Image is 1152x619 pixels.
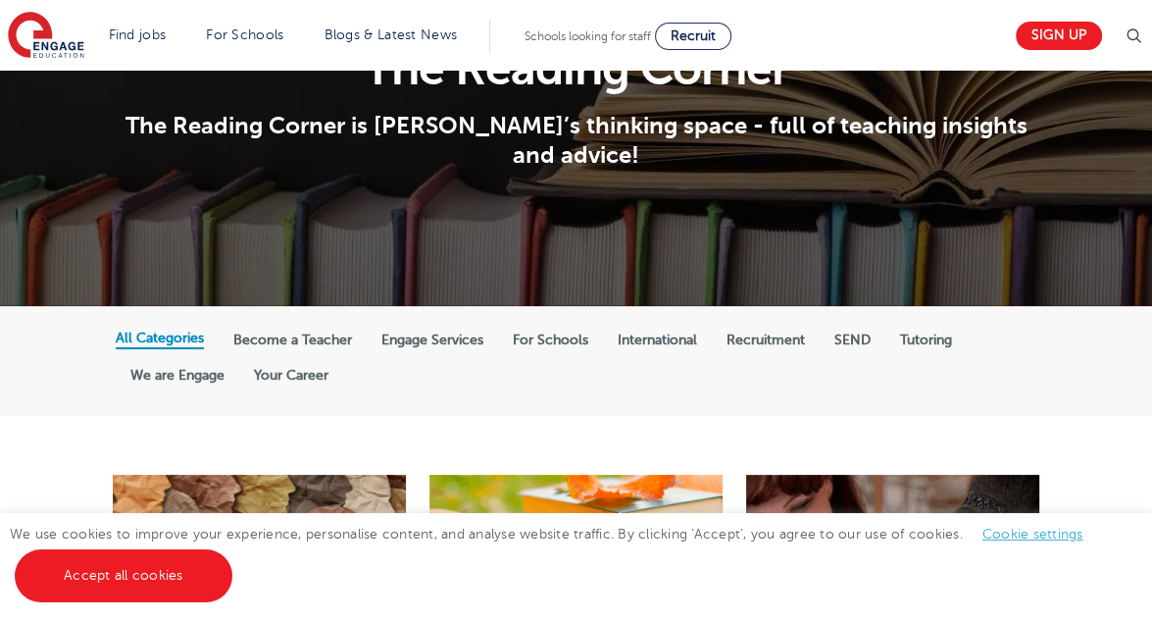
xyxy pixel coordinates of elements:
[325,27,458,42] a: Blogs & Latest News
[8,12,84,61] img: Engage Education
[206,27,283,42] a: For Schools
[15,549,232,602] a: Accept all cookies
[381,332,483,349] label: Engage Services
[834,332,871,349] label: SEND
[618,332,697,349] label: International
[233,332,352,349] label: Become a Teacher
[900,332,952,349] label: Tutoring
[10,527,1103,583] span: We use cookies to improve your experience, personalise content, and analyse website traffic. By c...
[525,29,651,43] span: Schools looking for staff
[130,367,225,385] label: We are Engage
[655,23,731,50] a: Recruit
[116,330,204,347] label: All Categories
[982,527,1083,542] a: Cookie settings
[109,27,167,42] a: Find jobs
[726,332,805,349] label: Recruitment
[116,45,1037,92] h1: The Reading Corner
[116,111,1037,170] p: The Reading Corner is [PERSON_NAME]’s thinking space - full of teaching insights and advice!
[1016,22,1102,50] a: Sign up
[671,28,716,43] span: Recruit
[513,332,588,349] label: For Schools
[254,367,328,385] label: Your Career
